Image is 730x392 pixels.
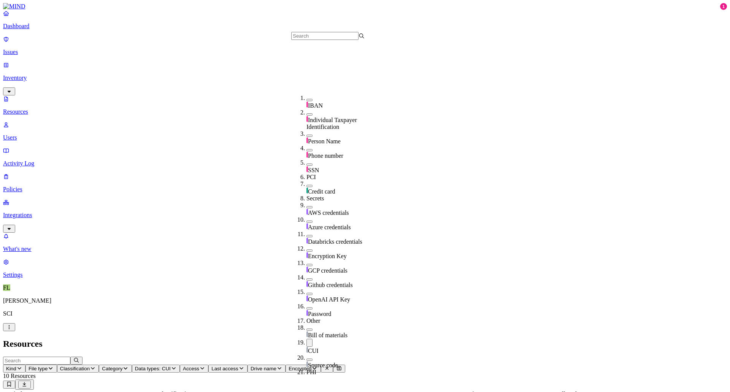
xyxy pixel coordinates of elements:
span: IBAN [308,102,323,109]
p: Integrations [3,212,727,219]
span: Data types: CUI [135,366,171,371]
img: MIND [3,3,25,10]
span: Drive name [251,366,276,371]
a: Inventory [3,62,727,94]
span: 10 Resources [3,373,36,379]
img: secret-line [306,281,308,287]
span: Bill of materials [308,332,348,338]
p: Users [3,134,727,141]
span: FL [3,284,10,291]
img: pii-line [306,102,308,108]
span: Github credentials [308,282,353,288]
h2: Resources [3,339,727,349]
div: 1 [720,3,727,10]
img: secret-line [306,238,308,244]
span: Credit card [308,188,335,195]
a: Policies [3,173,727,193]
img: pii-line [306,116,308,122]
span: Individual Taxpayer Identification [306,117,357,130]
span: GCP credentials [308,267,348,274]
a: Issues [3,36,727,56]
span: Encrypted [289,366,311,371]
p: Issues [3,49,727,56]
div: PHI [306,369,380,376]
a: Integrations [3,199,727,232]
span: Person Name [308,138,341,144]
img: other-line [306,361,308,367]
div: PCI [306,174,380,181]
img: other-line [306,331,308,337]
p: Policies [3,186,727,193]
input: Search [3,357,70,365]
img: secret-line [306,267,308,273]
a: What's new [3,233,727,252]
p: Inventory [3,75,727,81]
p: SCI [3,310,727,317]
span: CUI [308,348,319,354]
p: Resources [3,108,727,115]
span: File type [29,366,48,371]
img: pii-line [306,137,308,143]
span: Source code [308,362,338,368]
span: OpenAI API Key [308,296,350,303]
span: Classification [60,366,90,371]
input: Search [291,32,359,40]
p: Dashboard [3,23,727,30]
span: Password [308,311,331,317]
span: Access [183,366,199,371]
span: SSN [308,167,319,173]
span: Category [102,366,122,371]
img: secret-line [306,295,308,302]
span: Encryption Key [308,253,347,259]
img: secret-line [306,223,308,229]
p: Settings [3,271,727,278]
span: AWS credentials [308,209,349,216]
span: Kind [6,366,16,371]
a: Settings [3,259,727,278]
p: Activity Log [3,160,727,167]
div: Other [306,317,380,324]
p: What's new [3,246,727,252]
a: MIND [3,3,727,10]
span: Phone number [308,152,343,159]
img: secret-line [306,209,308,215]
a: Users [3,121,727,141]
div: Secrets [306,195,380,202]
span: Azure credentials [308,224,351,230]
a: Resources [3,95,727,115]
img: secret-line [306,252,308,258]
img: pii-line [306,166,308,172]
img: secret-line [306,310,308,316]
img: pii-line [306,152,308,158]
span: Databricks credentials [308,238,362,245]
a: Activity Log [3,147,727,167]
img: pci-line [306,187,308,194]
img: other-line [306,347,308,353]
span: Last access [211,366,238,371]
p: [PERSON_NAME] [3,297,727,304]
a: Dashboard [3,10,727,30]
